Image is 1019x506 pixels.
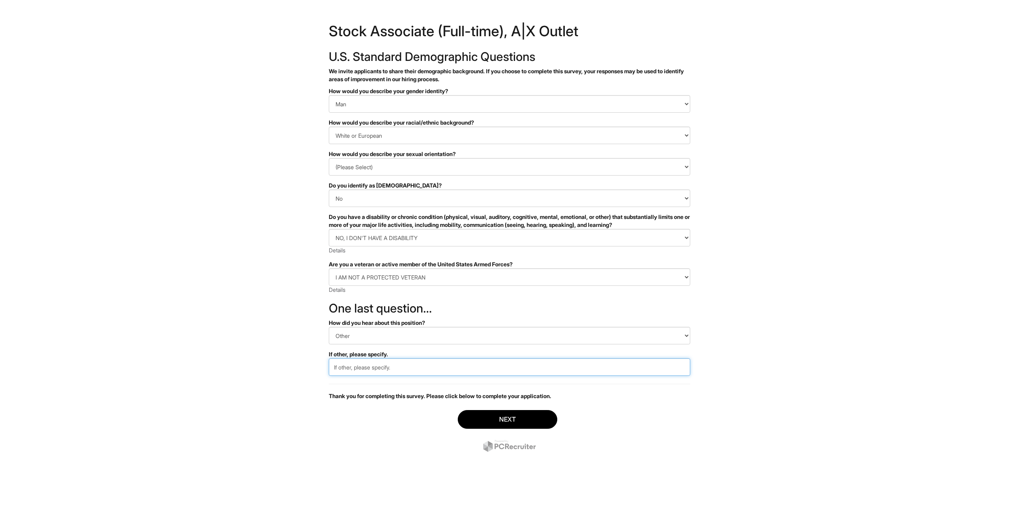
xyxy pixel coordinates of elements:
[329,247,346,254] a: Details
[329,87,690,95] div: How would you describe your gender identity?
[329,158,690,176] select: How would you describe your sexual orientation?
[329,319,690,327] div: How did you hear about this position?
[329,327,690,344] select: How did you hear about this position?
[329,286,346,293] a: Details
[329,213,690,229] div: Do you have a disability or chronic condition (physical, visual, auditory, cognitive, mental, emo...
[329,95,690,113] select: How would you describe your gender identity?
[329,50,690,63] h2: U.S. Standard Demographic Questions
[329,268,690,286] select: Are you a veteran or active member of the United States Armed Forces?
[329,260,690,268] div: Are you a veteran or active member of the United States Armed Forces?
[329,119,690,127] div: How would you describe your racial/ethnic background?
[329,24,690,42] h1: Stock Associate (Full-time), A|X Outlet
[329,150,690,158] div: How would you describe your sexual orientation?
[329,302,690,315] h2: One last question…
[329,358,690,376] input: If other, please specify.
[329,350,690,358] div: If other, please specify.
[329,229,690,246] select: Do you have a disability or chronic condition (physical, visual, auditory, cognitive, mental, emo...
[329,127,690,144] select: How would you describe your racial/ethnic background?
[329,182,690,190] div: Do you identify as [DEMOGRAPHIC_DATA]?
[329,392,690,400] p: Thank you for completing this survey. Please click below to complete your application.
[458,410,557,429] button: Next
[329,190,690,207] select: Do you identify as transgender?
[329,67,690,83] p: We invite applicants to share their demographic background. If you choose to complete this survey...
